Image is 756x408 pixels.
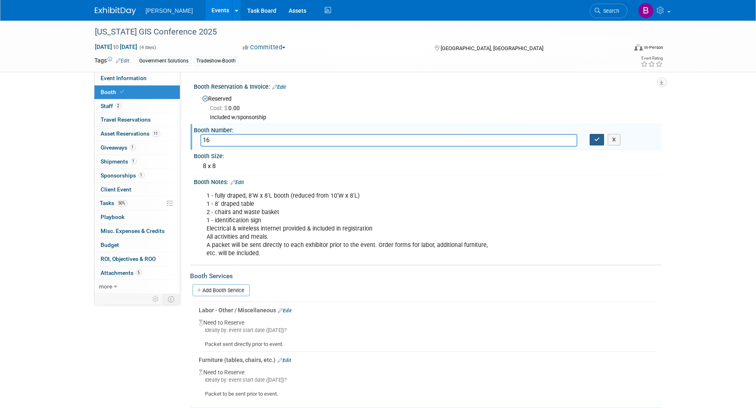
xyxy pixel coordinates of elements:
[146,7,193,14] span: [PERSON_NAME]
[194,150,662,160] div: Booth Size:
[101,116,151,123] span: Travel Reservations
[139,45,156,50] span: (4 days)
[199,306,655,314] div: Labor - Other / Miscellaneous
[120,90,124,94] i: Booth reservation complete
[194,124,662,134] div: Booth Number:
[210,105,229,111] span: Cost: $
[94,210,180,224] a: Playbook
[199,384,655,398] div: Packet to be sent prior to event.
[92,25,615,39] div: [US_STATE] GIS Conference 2025
[191,272,662,281] div: Booth Services
[194,176,662,187] div: Booth Notes:
[199,364,655,398] div: Need to Reserve
[579,43,664,55] div: Event Format
[638,3,654,18] img: Buse Onen
[95,56,130,66] td: Tags
[101,144,136,151] span: Giveaways
[231,180,244,185] a: Edit
[200,160,655,173] div: 8 x 8
[115,103,122,109] span: 2
[201,188,571,262] div: 1 - fully draped, 8'W x 8'L booth (reduced from 10’W x 8’L) 1 - 8' draped table 2 - chairs and wa...
[278,308,292,313] a: Edit
[113,44,120,50] span: to
[101,89,126,95] span: Booth
[152,131,160,137] span: 11
[130,144,136,150] span: 1
[94,155,180,168] a: Shipments1
[94,252,180,266] a: ROI, Objectives & ROO
[608,134,620,145] button: X
[101,270,142,276] span: Attachments
[101,256,156,262] span: ROI, Objectives & ROO
[101,214,125,220] span: Playbook
[601,8,620,14] span: Search
[94,224,180,238] a: Misc. Expenses & Credits
[273,84,286,90] a: Edit
[199,334,655,348] div: Packet sent directly prior to event.
[240,43,289,52] button: Committed
[644,44,663,51] div: In-Person
[116,58,130,64] a: Edit
[94,266,180,280] a: Attachments5
[138,172,145,178] span: 1
[99,283,113,290] span: more
[101,186,132,193] span: Client Event
[94,238,180,252] a: Budget
[441,45,543,51] span: [GEOGRAPHIC_DATA], [GEOGRAPHIC_DATA]
[95,43,138,51] span: [DATE] [DATE]
[101,172,145,179] span: Sponsorships
[641,56,663,60] div: Event Rating
[199,356,655,364] div: Furniture (tables, chairs, etc.)
[136,270,142,276] span: 5
[193,284,250,296] a: Add Booth Service
[95,7,136,15] img: ExhibitDay
[137,57,191,65] div: Government Solutions
[101,75,147,81] span: Event Information
[94,113,180,127] a: Travel Reservations
[590,4,627,18] a: Search
[94,71,180,85] a: Event Information
[210,114,655,121] div: Included w/sponsorship
[634,44,643,51] img: Format-Inperson.png
[94,280,180,293] a: more
[210,105,244,111] span: 0.00
[163,294,180,304] td: Toggle Event Tabs
[101,103,122,109] span: Staff
[94,196,180,210] a: Tasks50%
[199,376,655,384] div: Ideally by: event start date ([DATE])?
[94,99,180,113] a: Staff2
[94,169,180,182] a: Sponsorships1
[101,242,119,248] span: Budget
[100,200,128,206] span: Tasks
[149,294,163,304] td: Personalize Event Tab Strip
[94,183,180,196] a: Client Event
[101,130,160,137] span: Asset Reservations
[101,228,165,234] span: Misc. Expenses & Credits
[278,357,292,363] a: Edit
[199,327,655,334] div: Ideally by: event start date ([DATE])?
[131,158,137,164] span: 1
[194,57,239,65] div: Tradeshow-Booth
[117,200,128,206] span: 50%
[94,85,180,99] a: Booth
[94,127,180,141] a: Asset Reservations11
[199,314,655,348] div: Need to Reserve
[194,81,662,91] div: Booth Reservation & Invoice:
[200,92,655,121] div: Reserved
[94,141,180,154] a: Giveaways1
[101,158,137,165] span: Shipments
